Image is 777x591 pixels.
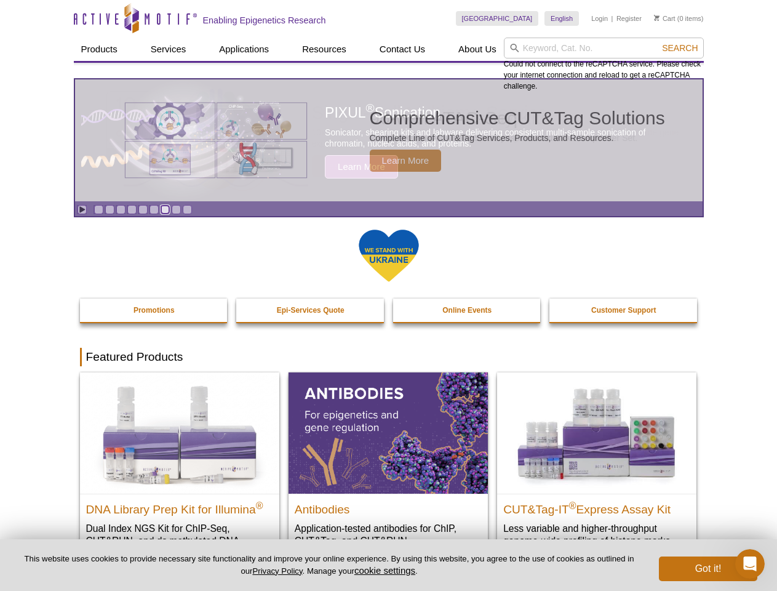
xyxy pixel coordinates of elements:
img: All Antibodies [289,372,488,493]
a: Privacy Policy [252,566,302,576]
a: Services [143,38,194,61]
a: Go to slide 3 [116,205,126,214]
a: CUT&Tag-IT® Express Assay Kit CUT&Tag-IT®Express Assay Kit Less variable and higher-throughput ge... [497,372,696,559]
a: [GEOGRAPHIC_DATA] [456,11,539,26]
a: All Antibodies Antibodies Application-tested antibodies for ChIP, CUT&Tag, and CUT&RUN. [289,372,488,559]
a: Resources [295,38,354,61]
li: | [612,11,613,26]
sup: ® [256,500,263,510]
h2: Enabling Epigenetics Research [203,15,326,26]
img: Your Cart [654,15,659,21]
img: Various genetic charts and diagrams. [124,102,308,179]
strong: Promotions [133,306,175,315]
a: Customer Support [549,299,698,322]
a: Go to slide 1 [94,205,103,214]
a: English [544,11,579,26]
p: Application-tested antibodies for ChIP, CUT&Tag, and CUT&RUN. [295,522,482,547]
a: Register [616,14,642,23]
a: Go to slide 7 [161,205,170,214]
a: Login [591,14,608,23]
a: Applications [212,38,276,61]
a: About Us [451,38,504,61]
span: Learn More [370,150,442,172]
a: Go to slide 8 [172,205,181,214]
p: This website uses cookies to provide necessary site functionality and improve your online experie... [20,553,639,577]
a: Products [74,38,125,61]
img: DNA Library Prep Kit for Illumina [80,372,279,493]
a: Promotions [80,299,229,322]
article: Comprehensive CUT&Tag Solutions [75,79,703,201]
strong: Epi-Services Quote [277,306,345,315]
a: Go to slide 6 [149,205,159,214]
span: Search [662,43,698,53]
a: Cart [654,14,675,23]
a: Go to slide 5 [138,205,148,214]
button: Search [658,42,701,54]
a: Toggle autoplay [78,205,87,214]
p: Less variable and higher-throughput genome-wide profiling of histone marks​. [503,522,690,547]
img: CUT&Tag-IT® Express Assay Kit [497,372,696,493]
iframe: Intercom live chat [735,549,765,579]
h2: CUT&Tag-IT Express Assay Kit [503,497,690,516]
strong: Customer Support [591,306,656,315]
div: Could not connect to the reCAPTCHA service. Please check your internet connection and reload to g... [504,38,704,92]
img: We Stand With Ukraine [358,228,420,283]
a: DNA Library Prep Kit for Illumina DNA Library Prep Kit for Illumina® Dual Index NGS Kit for ChIP-... [80,372,279,571]
li: (0 items) [654,11,704,26]
a: Various genetic charts and diagrams. Comprehensive CUT&Tag Solutions Complete Line of CUT&Tag Ser... [75,79,703,201]
a: Epi-Services Quote [236,299,385,322]
a: Go to slide 4 [127,205,137,214]
h2: Comprehensive CUT&Tag Solutions [370,109,665,127]
a: Go to slide 9 [183,205,192,214]
p: Complete Line of CUT&Tag Services, Products, and Resources. [370,132,665,143]
input: Keyword, Cat. No. [504,38,704,58]
a: Contact Us [372,38,432,61]
button: Got it! [659,557,757,581]
strong: Online Events [442,306,492,315]
sup: ® [569,500,576,510]
a: Go to slide 2 [105,205,114,214]
p: Dual Index NGS Kit for ChIP-Seq, CUT&RUN, and ds methylated DNA assays. [86,522,273,560]
h2: Antibodies [295,497,482,516]
button: cookie settings [354,565,415,576]
h2: Featured Products [80,348,698,366]
a: Online Events [393,299,542,322]
h2: DNA Library Prep Kit for Illumina [86,497,273,516]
